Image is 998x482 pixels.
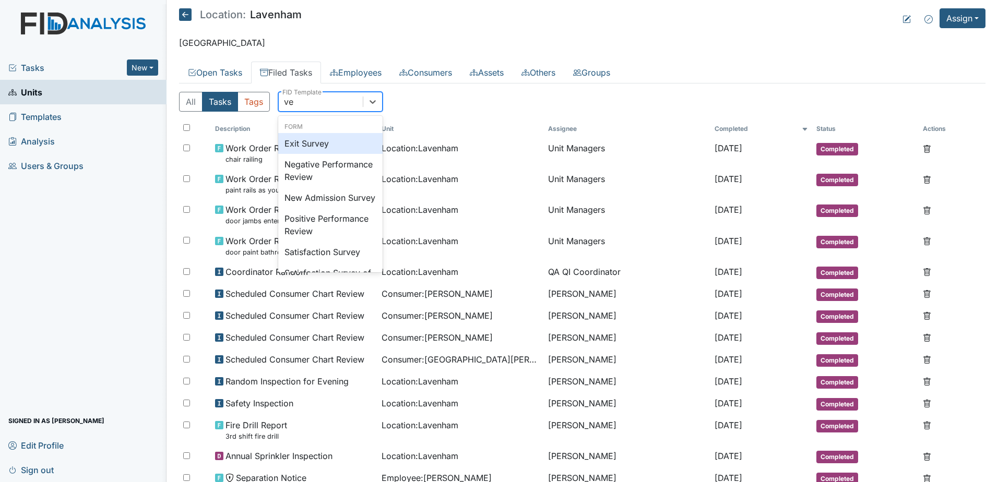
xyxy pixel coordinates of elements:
[923,450,931,462] a: Delete
[179,8,302,21] h5: Lavenham
[544,120,710,138] th: Assignee
[816,398,858,411] span: Completed
[816,310,858,323] span: Completed
[816,267,858,279] span: Completed
[251,62,321,83] a: Filed Tasks
[816,420,858,432] span: Completed
[225,235,303,257] span: Work Order Routine door paint bathroom
[923,397,931,409] a: Delete
[8,437,64,453] span: Edit Profile
[382,173,458,185] span: Location : Lavenham
[225,142,303,164] span: Work Order Routine chair railing
[278,262,383,321] div: Satisfaction Survey of ICF Group Home Services for Parent/Guardian
[382,266,458,278] span: Location : Lavenham
[382,203,458,216] span: Location : Lavenham
[544,327,710,349] td: [PERSON_NAME]
[715,376,742,387] span: [DATE]
[382,375,458,388] span: Location : Lavenham
[179,37,985,49] p: [GEOGRAPHIC_DATA]
[225,203,327,226] span: Work Order Routine door jambs entering and exiting
[816,376,858,389] span: Completed
[544,415,710,445] td: [PERSON_NAME]
[382,331,493,344] span: Consumer : [PERSON_NAME]
[923,331,931,344] a: Delete
[202,92,238,112] button: Tasks
[211,120,377,138] th: Toggle SortBy
[923,287,931,300] a: Delete
[923,353,931,366] a: Delete
[225,450,332,462] span: Annual Sprinkler Inspection
[382,419,458,431] span: Location : Lavenham
[923,203,931,216] a: Delete
[544,138,710,168] td: Unit Managers
[816,204,858,217] span: Completed
[179,92,203,112] button: All
[816,354,858,367] span: Completed
[923,173,931,185] a: Delete
[225,287,364,300] span: Scheduled Consumer Chart Review
[179,62,251,83] a: Open Tasks
[225,375,349,388] span: Random Inspection for Evening
[816,288,858,301] span: Completed
[715,451,742,461] span: [DATE]
[710,120,813,138] th: Toggle SortBy
[919,120,971,138] th: Actions
[544,261,710,283] td: QA QI Coordinator
[715,236,742,246] span: [DATE]
[715,204,742,215] span: [DATE]
[8,62,127,74] span: Tasks
[816,451,858,463] span: Completed
[225,397,293,409] span: Safety Inspection
[377,120,544,138] th: Toggle SortBy
[382,397,458,409] span: Location : Lavenham
[816,174,858,186] span: Completed
[8,413,104,429] span: Signed in as [PERSON_NAME]
[715,288,742,299] span: [DATE]
[382,142,458,154] span: Location : Lavenham
[8,84,42,100] span: Units
[321,62,390,83] a: Employees
[715,332,742,343] span: [DATE]
[544,199,710,230] td: Unit Managers
[812,120,919,138] th: Toggle SortBy
[940,8,985,28] button: Assign
[8,462,54,478] span: Sign out
[544,231,710,261] td: Unit Managers
[715,267,742,277] span: [DATE]
[513,62,564,83] a: Others
[544,168,710,199] td: Unit Managers
[225,331,364,344] span: Scheduled Consumer Chart Review
[923,266,931,278] a: Delete
[278,208,383,242] div: Positive Performance Review
[715,310,742,321] span: [DATE]
[278,242,383,262] div: Satisfaction Survey
[382,309,493,322] span: Consumer : [PERSON_NAME]
[923,142,931,154] a: Delete
[278,122,383,131] div: Form
[715,174,742,184] span: [DATE]
[544,371,710,393] td: [PERSON_NAME]
[127,59,158,76] button: New
[390,62,461,83] a: Consumers
[923,375,931,388] a: Delete
[8,109,62,125] span: Templates
[382,287,493,300] span: Consumer : [PERSON_NAME]
[564,62,619,83] a: Groups
[715,354,742,365] span: [DATE]
[225,247,303,257] small: door paint bathroom
[816,143,858,155] span: Completed
[225,216,327,226] small: door jambs entering and exiting
[923,309,931,322] a: Delete
[816,332,858,345] span: Completed
[544,349,710,371] td: [PERSON_NAME]
[382,450,458,462] span: Location : Lavenham
[544,445,710,467] td: [PERSON_NAME]
[8,133,55,149] span: Analysis
[237,92,270,112] button: Tags
[923,419,931,431] a: Delete
[179,92,270,112] div: Type filter
[382,235,458,247] span: Location : Lavenham
[278,187,383,208] div: New Admission Survey
[8,158,84,174] span: Users & Groups
[278,133,383,154] div: Exit Survey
